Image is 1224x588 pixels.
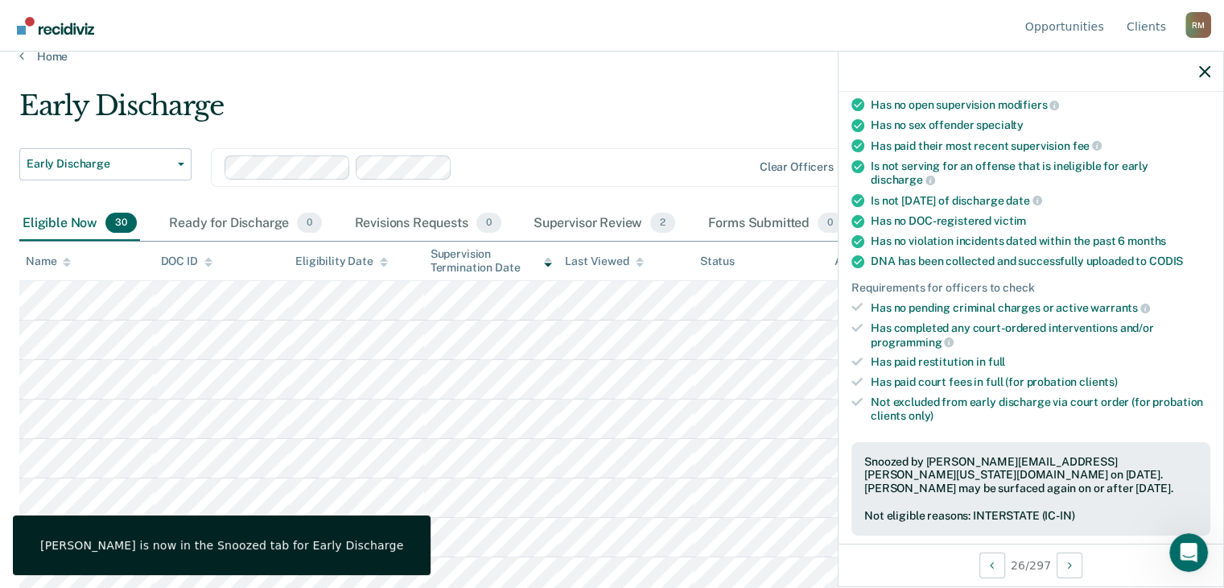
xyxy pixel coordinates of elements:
[19,89,938,135] div: Early Discharge
[295,255,388,268] div: Eligibility Date
[871,321,1210,349] div: Has completed any court-ordered interventions and/or
[700,255,735,268] div: Status
[760,160,834,174] div: Clear officers
[871,375,1210,389] div: Has paid court fees in full (for probation
[297,213,322,234] span: 0
[530,206,679,242] div: Supervisor Review
[476,213,501,234] span: 0
[871,395,1210,423] div: Not excluded from early discharge via court order (for probation clients
[864,509,1197,523] div: Not eligible reasons: INTERSTATE (IC-IN)
[851,281,1210,295] div: Requirements for officers to check
[19,206,140,242] div: Eligible Now
[1090,301,1150,314] span: warrants
[994,214,1026,227] span: victim
[1185,12,1211,38] div: R M
[871,255,1210,268] div: DNA has been collected and successfully uploaded to
[1169,533,1208,572] iframe: Intercom live chat
[26,255,71,268] div: Name
[871,214,1210,228] div: Has no DOC-registered
[871,300,1210,315] div: Has no pending criminal charges or active
[988,355,1005,368] span: full
[818,213,843,234] span: 0
[871,118,1210,132] div: Has no sex offender
[1073,139,1102,152] span: fee
[871,336,954,349] span: programming
[979,553,1005,578] button: Previous Opportunity
[1127,234,1166,247] span: months
[105,213,137,234] span: 30
[871,234,1210,248] div: Has no violation incidents dated within the past 6
[864,455,1197,495] div: Snoozed by [PERSON_NAME][EMAIL_ADDRESS][PERSON_NAME][US_STATE][DOMAIN_NAME] on [DATE]. [PERSON_NA...
[976,118,1024,131] span: specialty
[1057,553,1082,578] button: Next Opportunity
[839,544,1223,586] div: 26 / 297
[871,97,1210,112] div: Has no open supervision
[40,538,403,553] div: [PERSON_NAME] is now in the Snoozed tab for Early Discharge
[1185,12,1211,38] button: Profile dropdown button
[27,157,171,171] span: Early Discharge
[1149,255,1183,267] span: CODIS
[17,17,94,35] img: Recidiviz
[871,159,1210,187] div: Is not serving for an offense that is ineligible for early
[998,98,1060,111] span: modifiers
[351,206,504,242] div: Revisions Requests
[161,255,212,268] div: DOC ID
[909,409,933,422] span: only)
[650,213,675,234] span: 2
[565,255,643,268] div: Last Viewed
[871,173,935,186] span: discharge
[871,193,1210,208] div: Is not [DATE] of discharge
[835,255,910,268] div: Assigned to
[166,206,325,242] div: Ready for Discharge
[704,206,846,242] div: Forms Submitted
[1079,375,1118,388] span: clients)
[871,355,1210,369] div: Has paid restitution in
[431,247,553,275] div: Supervision Termination Date
[19,49,1205,64] a: Home
[871,139,1210,153] div: Has paid their most recent supervision
[1006,194,1041,207] span: date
